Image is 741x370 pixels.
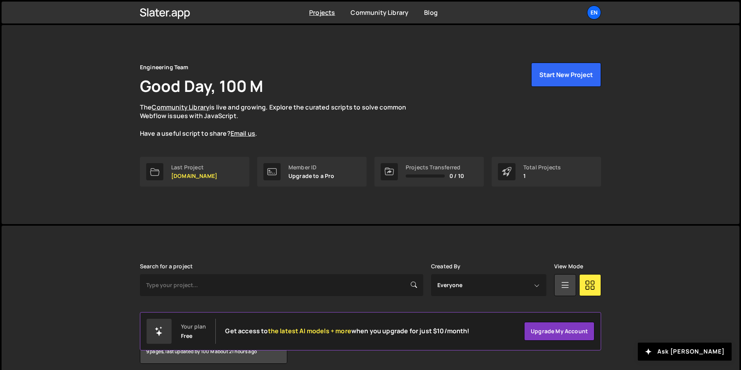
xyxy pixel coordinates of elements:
a: En [587,5,601,20]
p: The is live and growing. Explore the curated scripts to solve common Webflow issues with JavaScri... [140,103,421,138]
a: Last Project [DOMAIN_NAME] [140,157,249,187]
div: Free [181,333,193,339]
a: Community Library [152,103,209,111]
span: the latest AI models + more [268,327,351,335]
h1: Good Day, 100 M [140,75,263,97]
a: Community Library [351,8,408,17]
p: [DOMAIN_NAME] [171,173,217,179]
div: Last Project [171,164,217,171]
input: Type your project... [140,274,423,296]
a: Upgrade my account [524,322,594,341]
a: Email us [231,129,255,138]
div: Member ID [288,164,335,171]
button: Ask [PERSON_NAME] [638,343,732,361]
div: 9 pages, last updated by 100 M about 21 hours ago [140,340,287,363]
a: Projects [309,8,335,17]
label: Search for a project [140,263,193,269]
div: Your plan [181,323,206,330]
p: 1 [523,173,561,179]
span: 0 / 10 [449,173,464,179]
div: Engineering Team [140,63,189,72]
label: Created By [431,263,461,269]
h2: Get access to when you upgrade for just $10/month! [225,327,469,335]
a: Blog [424,8,438,17]
div: Total Projects [523,164,561,171]
div: Projects Transferred [406,164,464,171]
p: Upgrade to a Pro [288,173,335,179]
button: Start New Project [531,63,601,87]
label: View Mode [554,263,583,269]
